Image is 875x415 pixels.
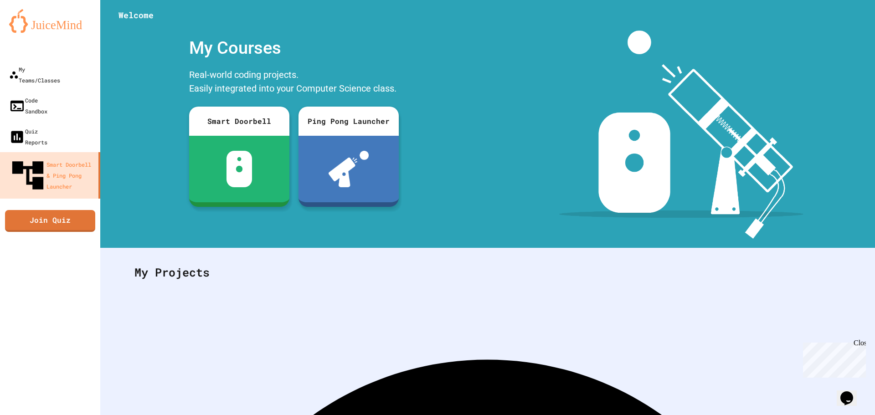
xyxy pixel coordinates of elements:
[189,107,289,136] div: Smart Doorbell
[837,379,866,406] iframe: chat widget
[299,107,399,136] div: Ping Pong Launcher
[799,339,866,378] iframe: chat widget
[9,157,95,194] div: Smart Doorbell & Ping Pong Launcher
[9,64,60,86] div: My Teams/Classes
[185,66,403,100] div: Real-world coding projects. Easily integrated into your Computer Science class.
[329,151,369,187] img: ppl-with-ball.png
[4,4,63,58] div: Chat with us now!Close
[125,255,850,290] div: My Projects
[226,151,252,187] img: sdb-white.svg
[5,210,95,232] a: Join Quiz
[9,95,47,117] div: Code Sandbox
[559,31,803,239] img: banner-image-my-projects.png
[9,126,47,148] div: Quiz Reports
[185,31,403,66] div: My Courses
[9,9,91,33] img: logo-orange.svg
